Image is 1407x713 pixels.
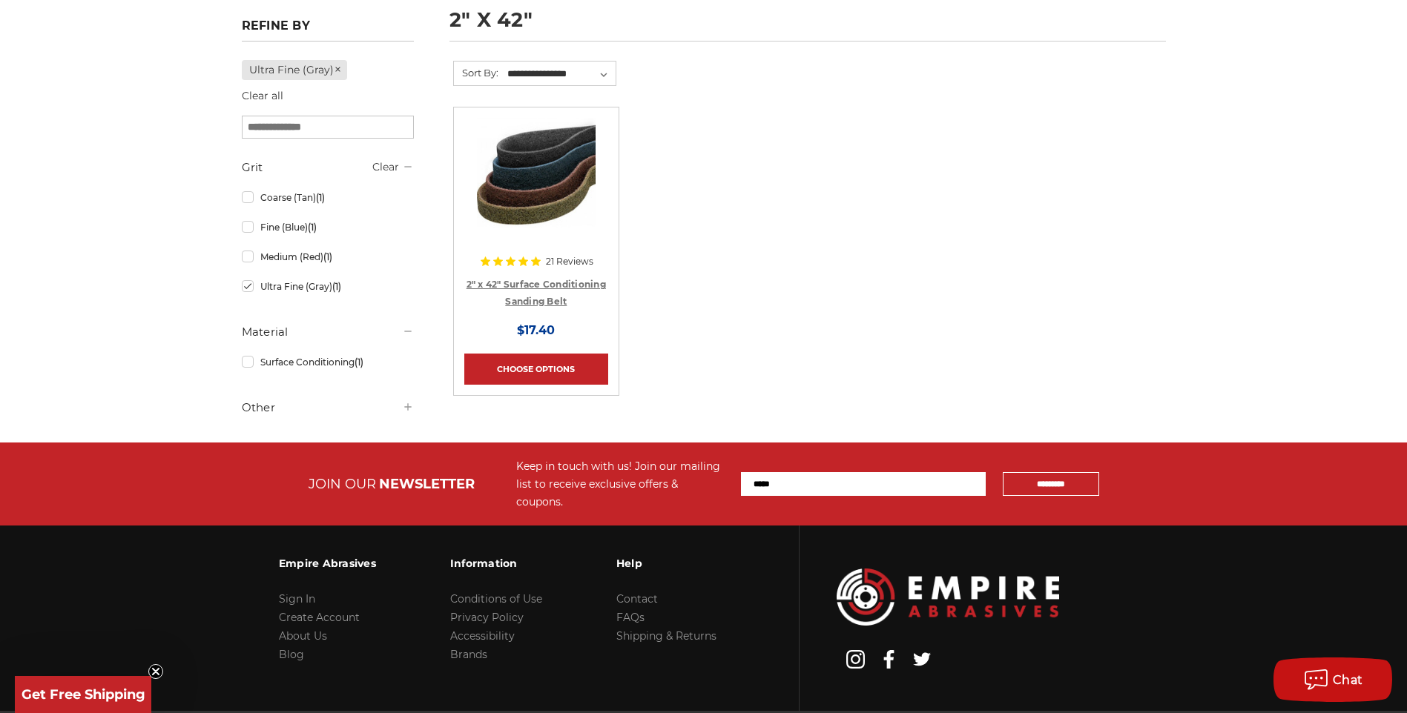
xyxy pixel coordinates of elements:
a: Privacy Policy [450,611,524,624]
a: Ultra Fine (Gray) [242,273,414,299]
button: Chat [1273,657,1392,702]
a: Sign In [279,592,315,606]
select: Sort By: [505,63,616,85]
button: Close teaser [148,664,163,679]
span: (1) [316,192,325,203]
a: Choose Options [464,354,608,385]
h5: Refine by [242,19,414,42]
span: (1) [355,356,363,368]
h5: Other [242,399,414,417]
h5: Grit [242,159,414,176]
a: Ultra Fine (Gray) [242,60,348,80]
span: 21 Reviews [546,257,593,266]
span: (1) [323,251,332,262]
label: Sort By: [454,62,498,84]
a: Surface Conditioning [242,349,414,375]
span: Chat [1333,673,1363,687]
span: $17.40 [517,323,555,337]
h1: 2" x 42" [449,10,1166,42]
div: Keep in touch with us! Join our mailing list to receive exclusive offers & coupons. [516,457,726,511]
a: Clear all [242,89,283,102]
h3: Empire Abrasives [279,548,376,579]
img: Empire Abrasives Logo Image [837,568,1059,626]
a: Medium (Red) [242,244,414,270]
a: 2"x42" Surface Conditioning Sanding Belts [464,118,608,262]
a: Accessibility [450,629,515,643]
span: Get Free Shipping [22,686,145,703]
a: 2" x 42" Surface Conditioning Sanding Belt [467,279,606,307]
a: Clear [372,160,399,173]
a: Coarse (Tan) [242,185,414,210]
a: Fine (Blue) [242,214,414,240]
h5: Material [242,323,414,341]
a: Create Account [279,611,360,624]
span: (1) [308,222,317,233]
a: Blog [279,648,304,661]
a: Conditions of Use [450,592,542,606]
h3: Information [450,548,542,579]
a: FAQs [616,611,645,624]
a: Shipping & Returns [616,629,716,643]
a: Contact [616,592,658,606]
span: NEWSLETTER [379,476,475,492]
h3: Help [616,548,716,579]
span: JOIN OUR [309,476,376,492]
img: 2"x42" Surface Conditioning Sanding Belts [477,118,596,236]
a: Brands [450,648,487,661]
span: (1) [332,281,341,292]
div: Get Free ShippingClose teaser [15,676,151,713]
a: About Us [279,629,327,643]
